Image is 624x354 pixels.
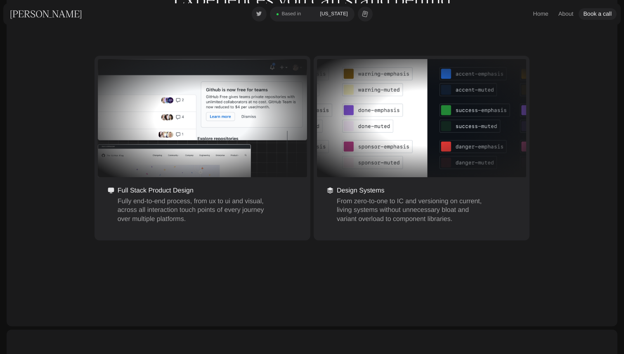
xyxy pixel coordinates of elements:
[282,11,301,17] div: Based in
[553,8,579,20] a: About
[558,10,574,18] div: About
[337,188,516,194] div: Design Systems
[118,197,265,224] div: Fully end-to-end process, from ux to ui and visual, across all interaction touch points of every ...
[533,10,548,18] div: Home
[118,188,297,194] div: Full Stack Product Design
[320,11,348,17] div: [US_STATE]
[10,7,82,20] a: [PERSON_NAME]
[579,8,617,20] a: Book a call
[528,8,553,20] a: Home
[337,197,484,224] div: From zero-to-one to IC and versioning on current, living systems without unnecessary bloat and va...
[584,10,612,18] div: Book a call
